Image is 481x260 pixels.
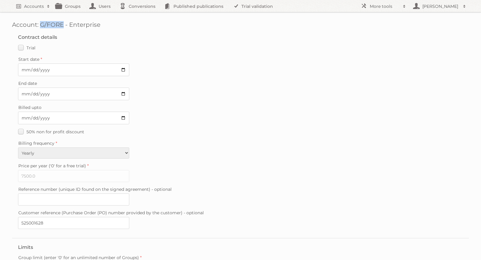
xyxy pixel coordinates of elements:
[26,45,35,51] span: Trial
[24,3,44,9] h2: Accounts
[18,244,33,250] legend: Limits
[421,3,460,9] h2: [PERSON_NAME]
[18,81,37,86] span: End date
[18,34,57,40] legend: Contract details
[18,57,39,62] span: Start date
[18,141,54,146] span: Billing frequency
[18,210,204,215] span: Customer reference (Purchase Order (PO) number provided by the customer) - optional
[18,187,172,192] span: Reference number (unique ID found on the signed agreement) - optional
[370,3,400,9] h2: More tools
[18,163,86,169] span: Price per year ('0' for a free trial)
[26,129,84,135] span: 50% non for profit discount
[18,105,41,110] span: Billed upto
[12,21,469,28] h1: Account: G/FORE - Enterprise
